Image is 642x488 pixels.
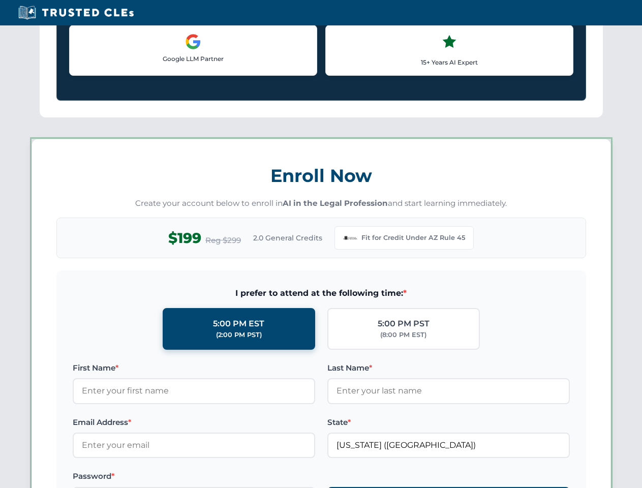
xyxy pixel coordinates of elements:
p: 15+ Years AI Expert [334,57,565,67]
label: Last Name [327,362,570,374]
div: 5:00 PM PST [378,317,430,330]
h3: Enroll Now [56,160,586,192]
span: $199 [168,227,201,250]
span: 2.0 General Credits [253,232,322,243]
label: Email Address [73,416,315,429]
img: Google [185,34,201,50]
img: Trusted CLEs [15,5,137,20]
p: Google LLM Partner [78,54,309,64]
input: Enter your email [73,433,315,458]
label: State [327,416,570,429]
label: First Name [73,362,315,374]
div: (8:00 PM EST) [380,330,426,340]
strong: AI in the Legal Profession [283,198,388,208]
span: I prefer to attend at the following time: [73,287,570,300]
label: Password [73,470,315,482]
div: 5:00 PM EST [213,317,264,330]
input: Enter your first name [73,378,315,404]
p: Create your account below to enroll in and start learning immediately. [56,198,586,209]
input: Enter your last name [327,378,570,404]
span: Reg $299 [205,234,241,247]
div: (2:00 PM PST) [216,330,262,340]
img: Arizona Bar [343,231,357,245]
input: Arizona (AZ) [327,433,570,458]
span: Fit for Credit Under AZ Rule 45 [361,233,465,243]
